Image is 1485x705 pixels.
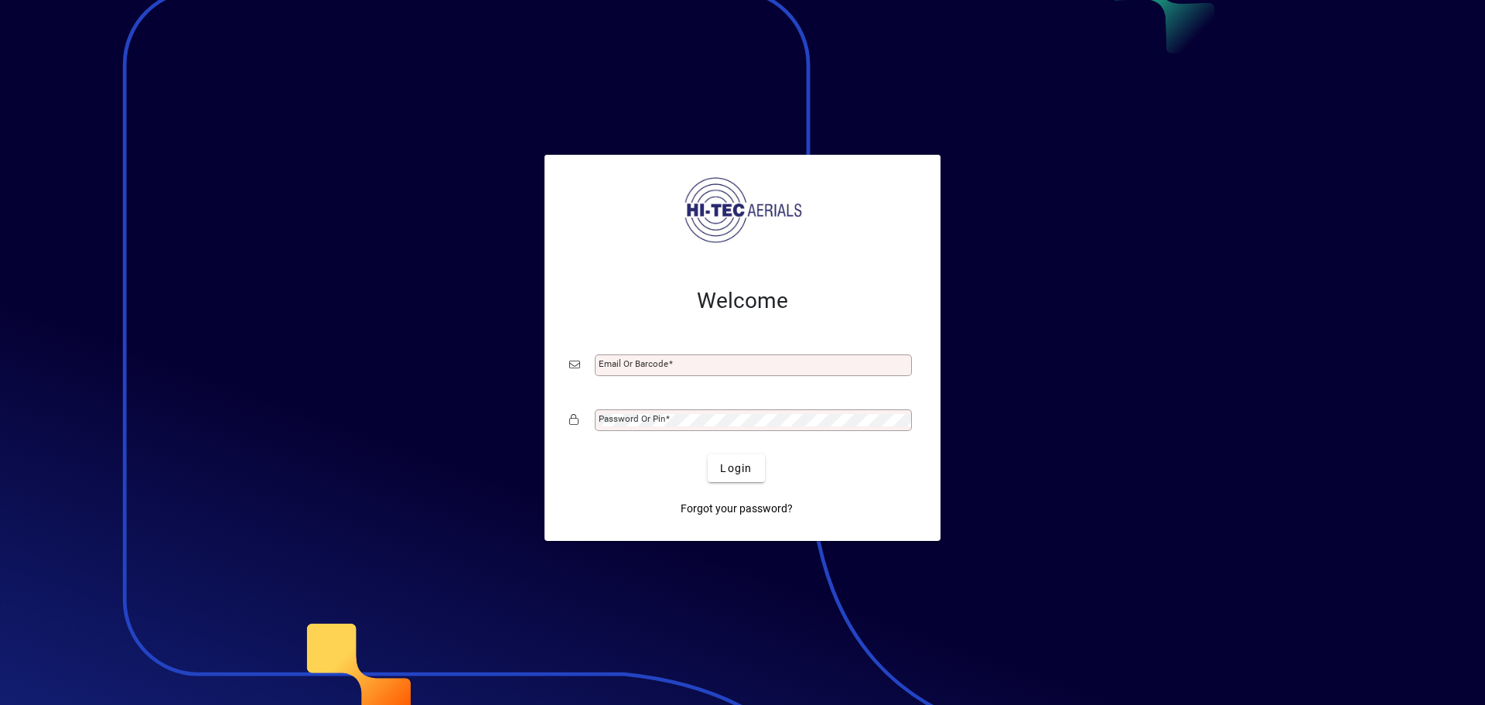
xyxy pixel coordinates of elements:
span: Login [720,460,752,477]
mat-label: Email or Barcode [599,358,668,369]
button: Login [708,454,764,482]
mat-label: Password or Pin [599,413,665,424]
a: Forgot your password? [674,495,799,522]
h2: Welcome [569,288,916,314]
span: Forgot your password? [681,501,793,517]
